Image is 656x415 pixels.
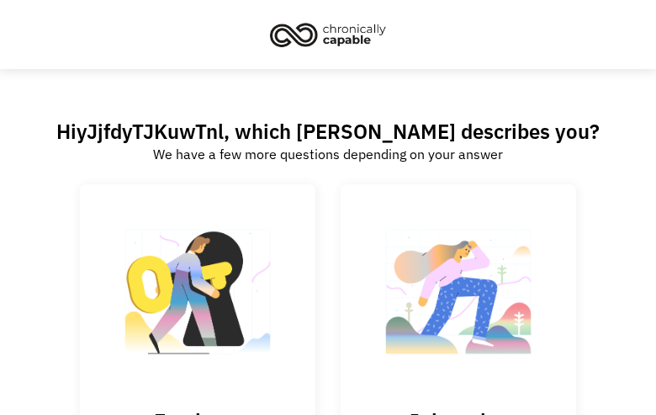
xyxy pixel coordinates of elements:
[153,144,503,164] div: We have a few more questions depending on your answer
[77,118,224,145] span: yJjfdyTJKuwTnl
[56,119,600,144] h2: Hi , which [PERSON_NAME] describes you?
[265,16,391,53] img: Chronically Capable logo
